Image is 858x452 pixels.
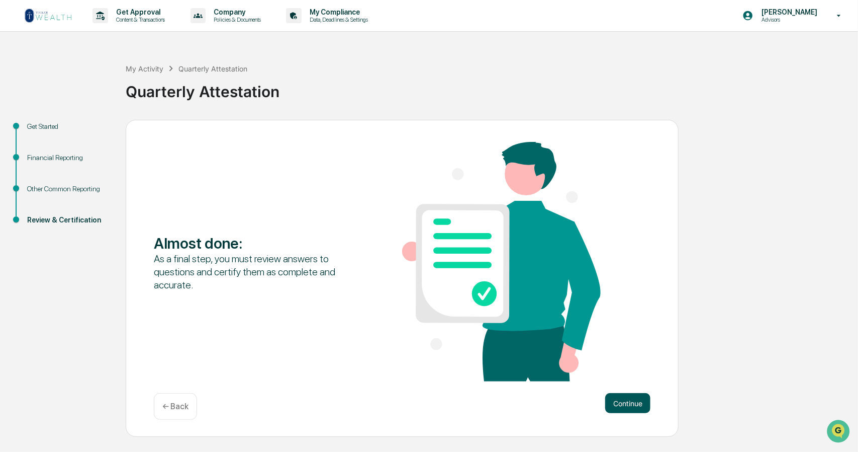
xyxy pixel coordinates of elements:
div: My Activity [126,64,163,73]
img: Almost done [402,142,601,382]
img: 1746055101610-c473b297-6a78-478c-a979-82029cc54cd1 [10,77,28,95]
a: 🗄️Attestations [69,122,129,140]
a: 🔎Data Lookup [6,141,67,160]
div: Start new chat [34,77,165,87]
span: Attestations [83,126,125,136]
a: 🖐️Preclearance [6,122,69,140]
button: Continue [605,393,650,413]
p: Data, Deadlines & Settings [302,16,373,23]
div: Review & Certification [27,215,110,225]
div: Quarterly Attestation [178,64,247,73]
span: Data Lookup [20,145,63,156]
span: Pylon [100,170,122,178]
p: ← Back [162,402,188,411]
a: Powered byPylon [71,170,122,178]
div: We're available if you need us! [34,87,127,95]
iframe: Open customer support [826,419,853,446]
p: Advisors [753,16,822,23]
p: How can we help? [10,21,183,37]
div: Almost done : [154,234,352,252]
p: Get Approval [108,8,170,16]
span: Preclearance [20,126,65,136]
p: Content & Transactions [108,16,170,23]
p: Policies & Documents [206,16,266,23]
div: 🖐️ [10,127,18,135]
div: Financial Reporting [27,153,110,163]
div: Quarterly Attestation [126,74,853,101]
p: [PERSON_NAME] [753,8,822,16]
div: As a final step, you must review answers to questions and certify them as complete and accurate. [154,252,352,291]
p: Company [206,8,266,16]
div: 🔎 [10,146,18,155]
p: My Compliance [302,8,373,16]
div: 🗄️ [73,127,81,135]
div: Get Started [27,121,110,132]
div: Other Common Reporting [27,184,110,194]
img: logo [24,8,72,24]
button: Start new chat [171,80,183,92]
